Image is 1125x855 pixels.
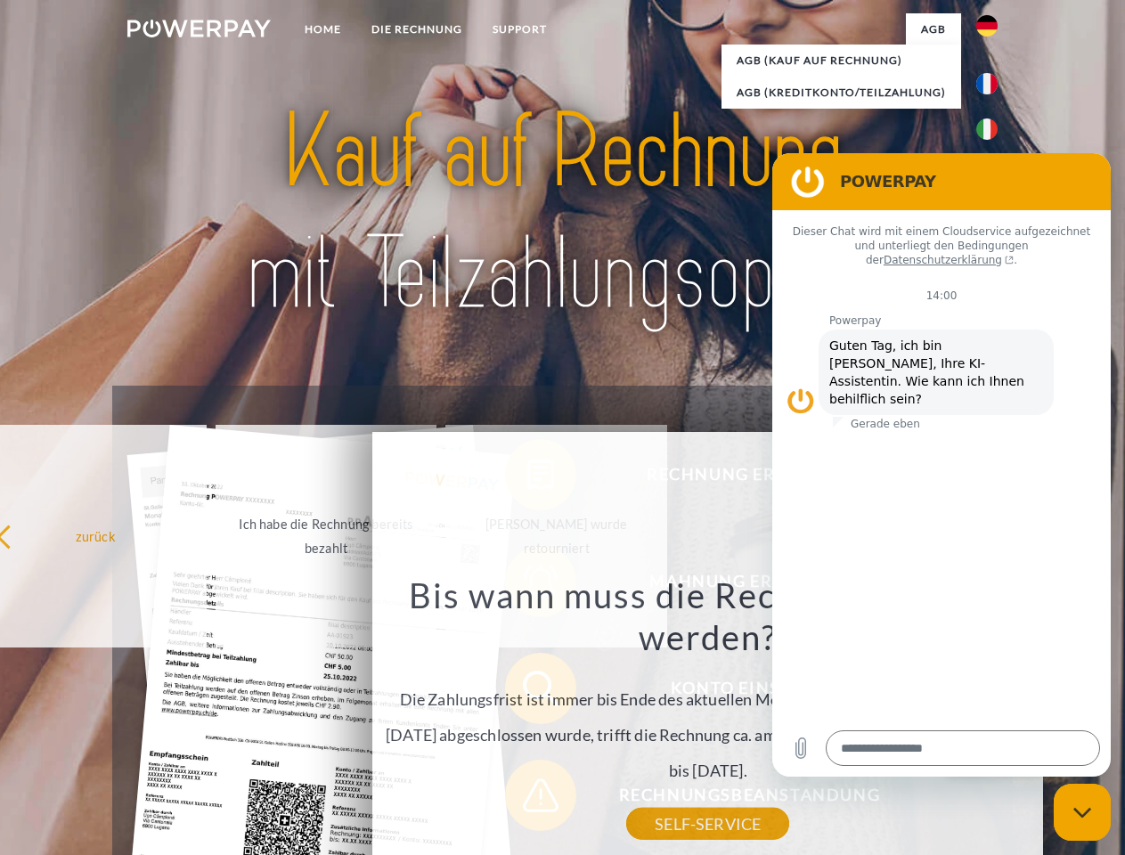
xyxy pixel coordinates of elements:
[383,574,1033,824] div: Die Zahlungsfrist ist immer bis Ende des aktuellen Monats. Wenn die Bestellung z.B. am [DATE] abg...
[976,118,998,140] img: it
[772,153,1111,777] iframe: Messaging-Fenster
[906,13,961,45] a: agb
[356,13,477,45] a: DIE RECHNUNG
[721,45,961,77] a: AGB (Kauf auf Rechnung)
[226,512,427,560] div: Ich habe die Rechnung bereits bezahlt
[1054,784,1111,841] iframe: Schaltfläche zum Öffnen des Messaging-Fensters; Konversation läuft
[127,20,271,37] img: logo-powerpay-white.svg
[721,77,961,109] a: AGB (Kreditkonto/Teilzahlung)
[289,13,356,45] a: Home
[170,85,955,341] img: title-powerpay_de.svg
[477,13,562,45] a: SUPPORT
[383,574,1033,659] h3: Bis wann muss die Rechnung bezahlt werden?
[976,15,998,37] img: de
[626,808,789,840] a: SELF-SERVICE
[976,73,998,94] img: fr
